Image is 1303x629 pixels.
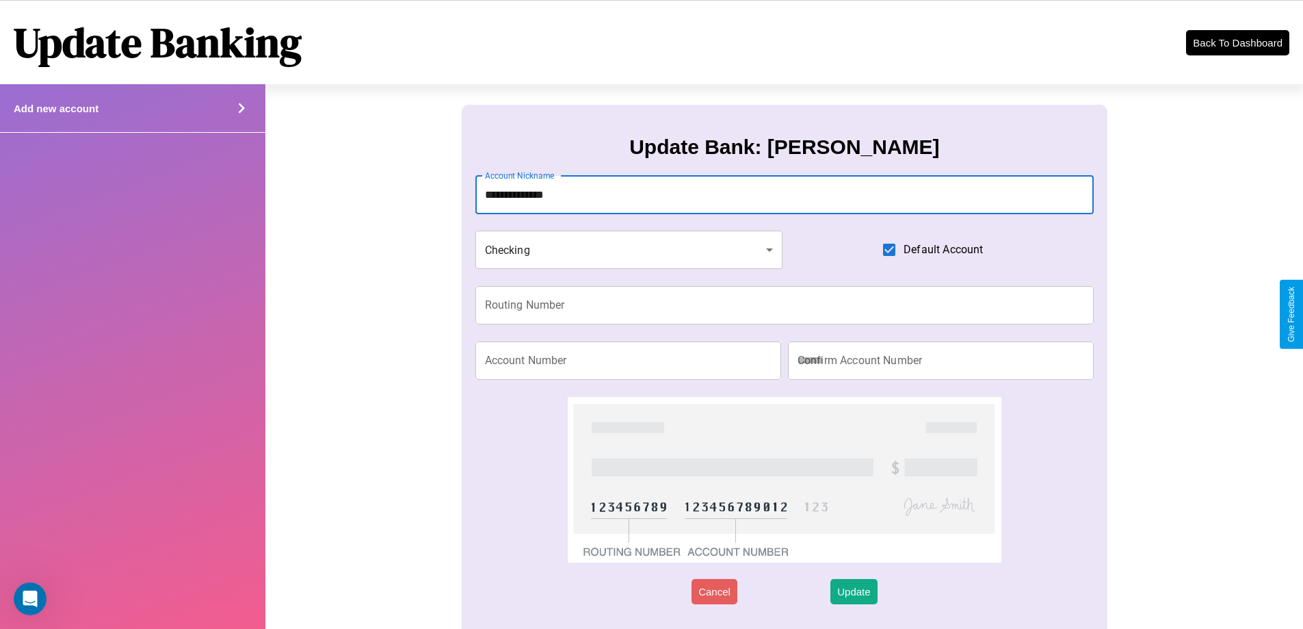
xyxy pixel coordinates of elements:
img: check [568,397,1001,563]
h4: Add new account [14,103,98,114]
h1: Update Banking [14,14,302,70]
button: Update [830,579,877,604]
label: Account Nickname [485,170,555,181]
iframe: Intercom live chat [14,582,47,615]
span: Default Account [904,242,983,258]
button: Cancel [692,579,737,604]
div: Give Feedback [1287,287,1296,342]
h3: Update Bank: [PERSON_NAME] [629,136,939,159]
button: Back To Dashboard [1186,30,1289,55]
div: Checking [475,231,783,269]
